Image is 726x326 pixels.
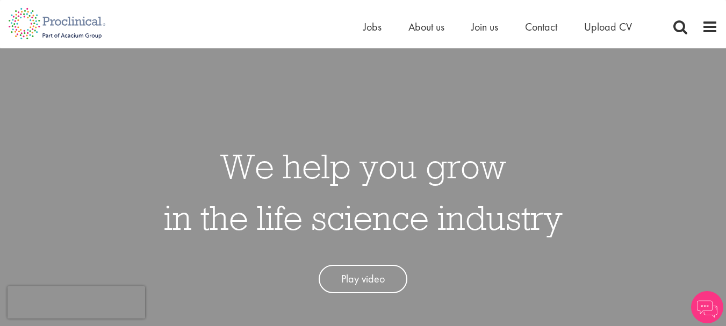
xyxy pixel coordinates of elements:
img: Chatbot [691,291,723,323]
a: Jobs [363,20,382,34]
a: About us [408,20,444,34]
a: Upload CV [584,20,632,34]
a: Join us [471,20,498,34]
a: Play video [319,265,407,293]
h1: We help you grow in the life science industry [164,140,563,243]
a: Contact [525,20,557,34]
